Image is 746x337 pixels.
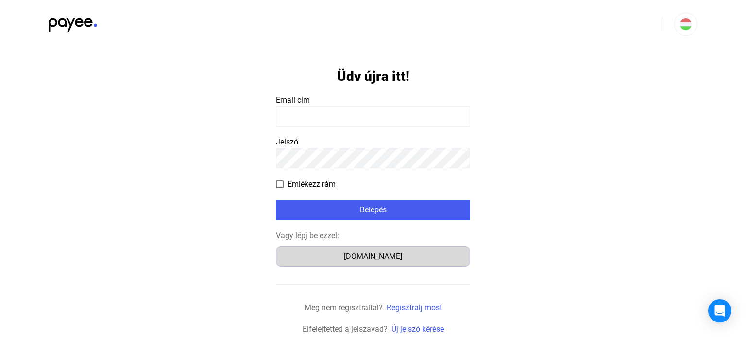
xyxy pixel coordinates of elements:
[303,324,388,334] span: Elfelejtetted a jelszavad?
[674,13,697,36] button: HU
[708,299,731,322] div: Open Intercom Messenger
[276,246,470,267] button: [DOMAIN_NAME]
[276,252,470,261] a: [DOMAIN_NAME]
[305,303,383,312] span: Még nem regisztráltál?
[387,303,442,312] a: Regisztrálj most
[276,230,470,241] div: Vagy lépj be ezzel:
[276,137,298,146] span: Jelszó
[279,251,467,262] div: [DOMAIN_NAME]
[391,324,444,334] a: Új jelszó kérése
[276,96,310,105] span: Email cím
[680,18,692,30] img: HU
[337,68,409,85] h1: Üdv újra itt!
[279,204,467,216] div: Belépés
[49,13,97,32] img: black-payee-blue-dot.svg
[288,178,336,190] span: Emlékezz rám
[276,200,470,220] button: Belépés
